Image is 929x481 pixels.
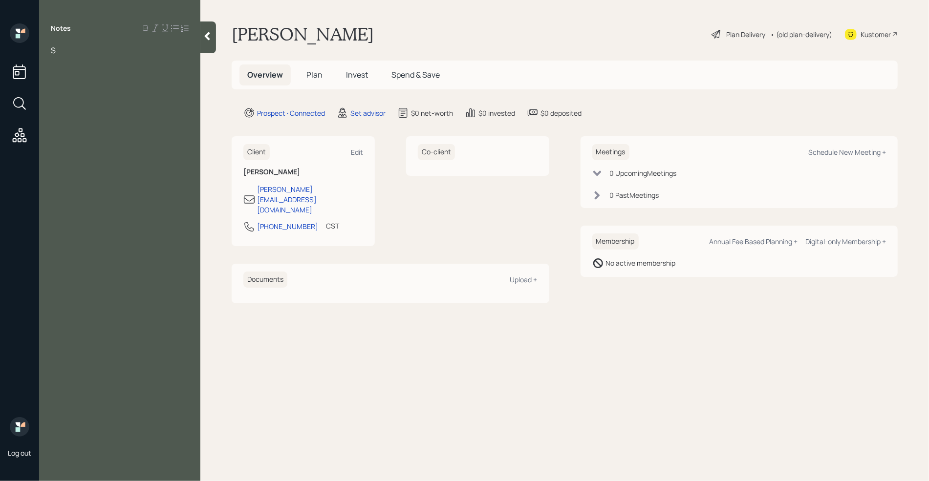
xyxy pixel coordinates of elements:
[770,29,832,40] div: • (old plan-delivery)
[51,23,71,33] label: Notes
[592,233,639,250] h6: Membership
[51,45,56,56] span: S
[391,69,440,80] span: Spend & Save
[805,237,886,246] div: Digital-only Membership +
[243,272,287,288] h6: Documents
[247,69,283,80] span: Overview
[418,144,455,160] h6: Co-client
[257,221,318,231] div: [PHONE_NUMBER]
[10,417,29,437] img: retirable_logo.png
[326,221,339,231] div: CST
[540,108,582,118] div: $0 deposited
[709,237,798,246] div: Annual Fee Based Planning +
[243,144,270,160] h6: Client
[306,69,323,80] span: Plan
[411,108,453,118] div: $0 net-worth
[257,108,325,118] div: Prospect · Connected
[8,448,31,458] div: Log out
[232,23,374,45] h1: [PERSON_NAME]
[606,258,676,268] div: No active membership
[610,190,659,200] div: 0 Past Meeting s
[592,144,629,160] h6: Meetings
[726,29,765,40] div: Plan Delivery
[257,184,363,215] div: [PERSON_NAME][EMAIL_ADDRESS][DOMAIN_NAME]
[351,147,363,157] div: Edit
[808,147,886,157] div: Schedule New Meeting +
[610,168,677,178] div: 0 Upcoming Meeting s
[243,168,363,176] h6: [PERSON_NAME]
[861,29,891,40] div: Kustomer
[350,108,386,118] div: Set advisor
[510,275,538,284] div: Upload +
[346,69,368,80] span: Invest
[478,108,515,118] div: $0 invested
